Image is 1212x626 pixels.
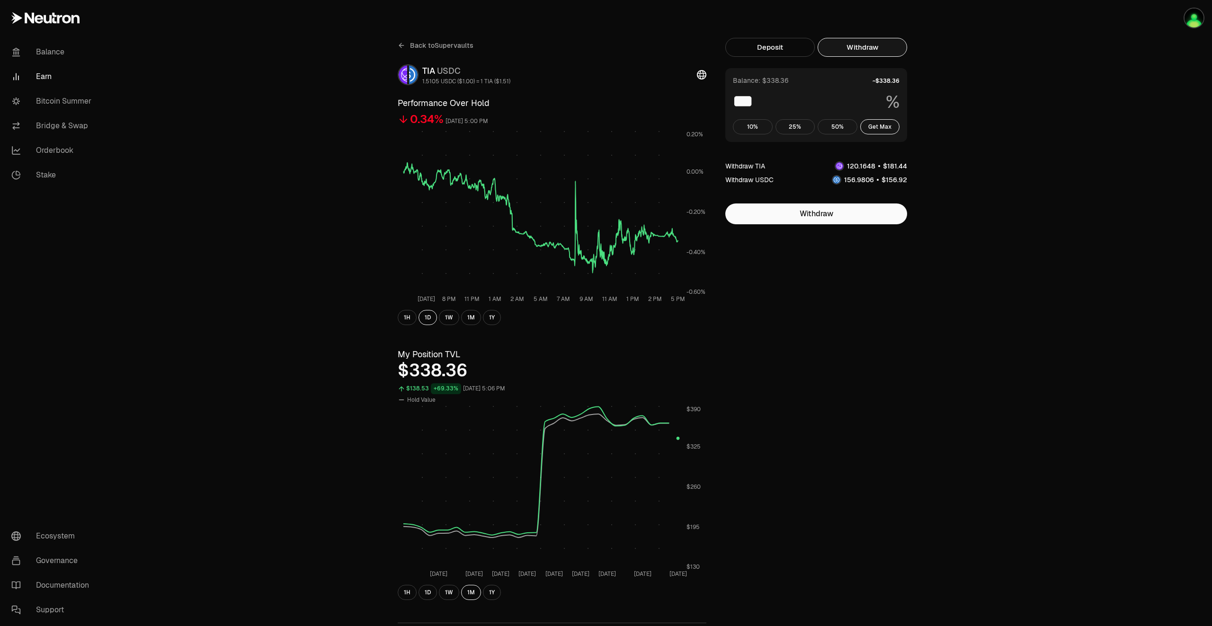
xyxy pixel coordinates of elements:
tspan: 0.00% [686,168,704,176]
tspan: $260 [686,483,701,491]
a: Governance [4,548,102,573]
tspan: $195 [686,523,700,531]
tspan: 2 PM [648,295,662,303]
tspan: -0.60% [686,288,705,296]
tspan: [DATE] [669,570,687,578]
tspan: 8 PM [442,295,456,303]
div: [DATE] 5:06 PM [463,383,505,394]
button: 1M [461,310,481,325]
div: +69.33% [431,383,461,394]
button: 50% [818,119,857,134]
tspan: [DATE] [492,570,509,578]
a: Documentation [4,573,102,598]
button: 1M [461,585,481,600]
tspan: [DATE] [430,570,447,578]
tspan: $390 [686,406,701,413]
img: TIA Logo [399,65,407,84]
div: Balance: $338.36 [733,76,789,85]
tspan: 5 PM [671,295,685,303]
tspan: 0.20% [686,131,703,138]
span: USDC [437,65,461,76]
div: $338.36 [398,361,706,380]
tspan: [DATE] [598,570,616,578]
div: 1.5105 USDC ($1.00) = 1 TIA ($1.51) [422,78,510,85]
tspan: [DATE] [465,570,483,578]
tspan: [DATE] [545,570,563,578]
button: Get Max [860,119,900,134]
tspan: $130 [686,563,700,571]
button: 1H [398,310,417,325]
a: Ecosystem [4,524,102,548]
tspan: [DATE] [518,570,536,578]
img: USDC Logo [409,65,418,84]
tspan: $325 [686,443,701,450]
div: $138.53 [406,383,429,394]
a: Earn [4,64,102,89]
tspan: 1 PM [626,295,639,303]
button: 1H [398,585,417,600]
a: Back toSupervaults [398,38,473,53]
tspan: [DATE] [634,570,651,578]
tspan: 7 AM [557,295,570,303]
div: Withdraw TIA [725,161,765,171]
span: Hold Value [407,396,436,404]
img: TIA Logo [836,162,843,170]
tspan: 11 AM [602,295,617,303]
span: % [886,93,900,112]
button: 1W [439,310,459,325]
button: Withdraw [725,203,907,224]
img: USDC Logo [833,176,840,184]
button: 1Y [483,310,501,325]
tspan: [DATE] [572,570,589,578]
button: 1Y [483,585,501,600]
tspan: 11 PM [464,295,480,303]
div: Withdraw USDC [725,175,774,185]
tspan: 9 AM [579,295,593,303]
a: Stake [4,163,102,187]
button: Deposit [725,38,815,57]
button: 1D [419,310,437,325]
div: 0.34% [410,112,444,127]
span: Back to Supervaults [410,41,473,50]
a: Support [4,598,102,622]
tspan: -0.40% [686,248,705,256]
img: portefeuilleterra [1185,9,1203,27]
a: Balance [4,40,102,64]
tspan: 1 AM [489,295,501,303]
button: 10% [733,119,773,134]
tspan: [DATE] [418,295,435,303]
button: 1W [439,585,459,600]
button: Withdraw [818,38,907,57]
h3: Performance Over Hold [398,97,706,110]
tspan: 2 AM [510,295,524,303]
div: [DATE] 5:00 PM [446,116,488,127]
button: 1D [419,585,437,600]
a: Orderbook [4,138,102,163]
a: Bitcoin Summer [4,89,102,114]
tspan: 5 AM [534,295,548,303]
button: 25% [775,119,815,134]
a: Bridge & Swap [4,114,102,138]
h3: My Position TVL [398,348,706,361]
div: TIA [422,64,510,78]
tspan: -0.20% [686,208,705,216]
